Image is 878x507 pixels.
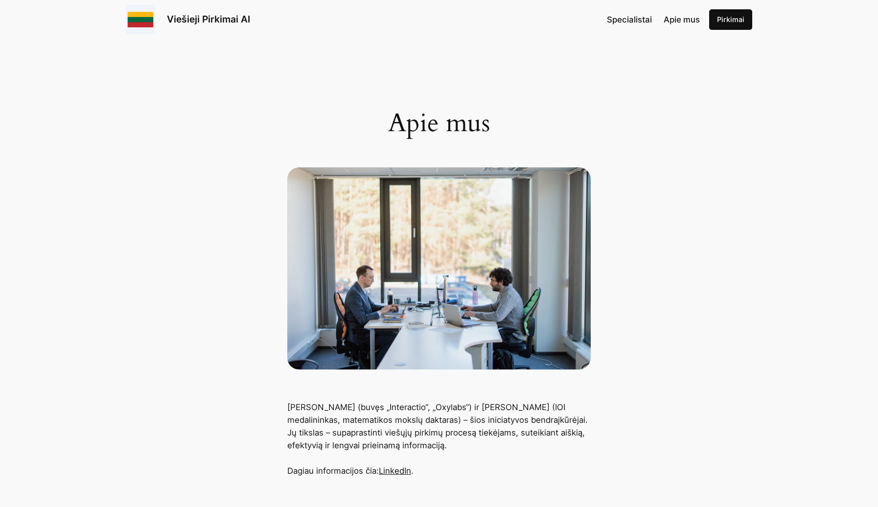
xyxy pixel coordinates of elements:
[379,466,411,476] a: LinkedIn
[287,401,591,477] p: [PERSON_NAME] (buvęs „Interactio“, „Oxylabs“) ir [PERSON_NAME] (IOI medalininkas, matematikos mok...
[607,13,700,26] nav: Navigation
[607,15,652,24] span: Specialistai
[607,13,652,26] a: Specialistai
[126,5,155,34] img: Viešieji pirkimai logo
[709,9,752,30] a: Pirkimai
[664,15,700,24] span: Apie mus
[664,13,700,26] a: Apie mus
[287,109,591,138] h1: Apie mus
[167,13,250,25] a: Viešieji Pirkimai AI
